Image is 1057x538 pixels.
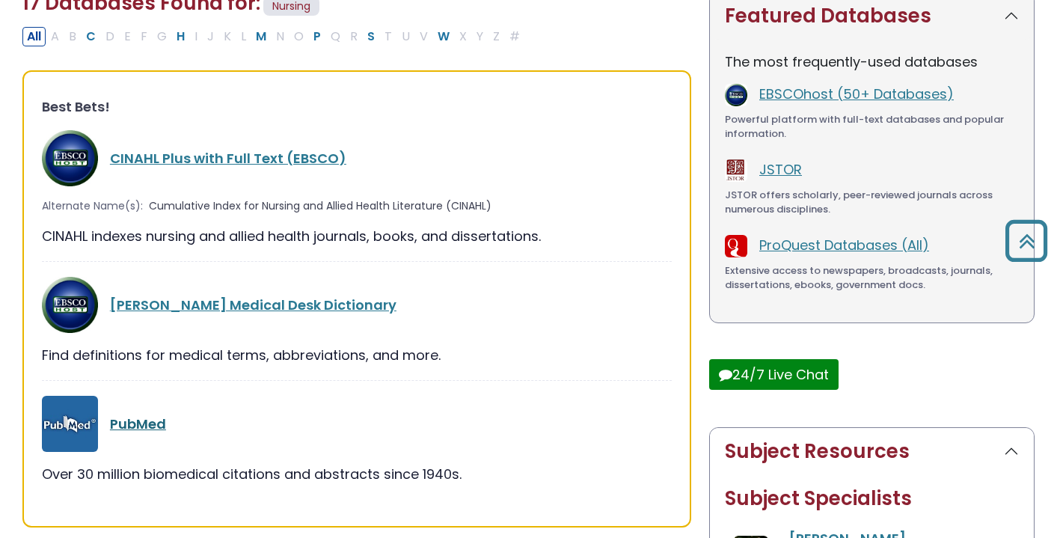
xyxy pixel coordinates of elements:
a: CINAHL Plus with Full Text (EBSCO) [110,149,346,168]
button: Filter Results W [433,27,454,46]
a: [PERSON_NAME] Medical Desk Dictionary [110,296,396,314]
span: Alternate Name(s): [42,198,143,214]
div: CINAHL indexes nursing and allied health journals, books, and dissertations. [42,226,672,246]
div: Extensive access to newspapers, broadcasts, journals, dissertations, ebooks, government docs. [725,263,1019,293]
div: Over 30 million biomedical citations and abstracts since 1940s. [42,464,672,484]
a: ProQuest Databases (All) [759,236,929,254]
a: PubMed [110,415,166,433]
a: Back to Top [999,227,1053,254]
div: Alpha-list to filter by first letter of database name [22,26,526,45]
div: Powerful platform with full-text databases and popular information. [725,112,1019,141]
div: JSTOR offers scholarly, peer-reviewed journals across numerous disciplines. [725,188,1019,217]
button: Filter Results P [309,27,325,46]
button: Filter Results C [82,27,100,46]
button: Filter Results M [251,27,271,46]
p: The most frequently-used databases [725,52,1019,72]
button: Filter Results S [363,27,379,46]
div: Find definitions for medical terms, abbreviations, and more. [42,345,672,365]
a: JSTOR [759,160,802,179]
button: 24/7 Live Chat [709,359,839,390]
button: Subject Resources [710,428,1034,475]
a: EBSCOhost (50+ Databases) [759,85,954,103]
button: Filter Results H [172,27,189,46]
span: Cumulative Index for Nursing and Allied Health Literature (CINAHL) [149,198,491,214]
h2: Subject Specialists [725,487,1019,510]
button: All [22,27,46,46]
h3: Best Bets! [42,99,672,115]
